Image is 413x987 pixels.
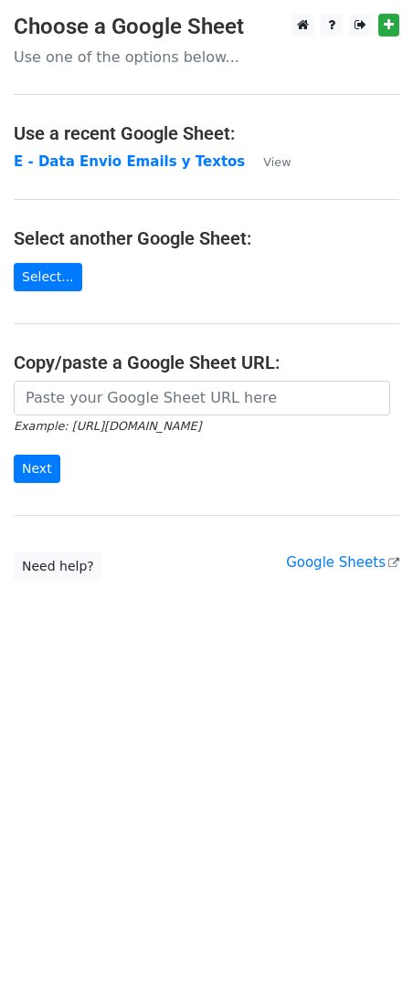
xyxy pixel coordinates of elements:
[14,153,245,170] a: E - Data Envio Emails y Textos
[286,554,399,571] a: Google Sheets
[263,155,291,169] small: View
[14,47,399,67] p: Use one of the options below...
[14,14,399,40] h3: Choose a Google Sheet
[14,352,399,373] h4: Copy/paste a Google Sheet URL:
[245,153,291,170] a: View
[14,122,399,144] h4: Use a recent Google Sheet:
[14,263,82,291] a: Select...
[14,381,390,415] input: Paste your Google Sheet URL here
[14,455,60,483] input: Next
[14,227,399,249] h4: Select another Google Sheet:
[14,419,201,433] small: Example: [URL][DOMAIN_NAME]
[14,552,102,581] a: Need help?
